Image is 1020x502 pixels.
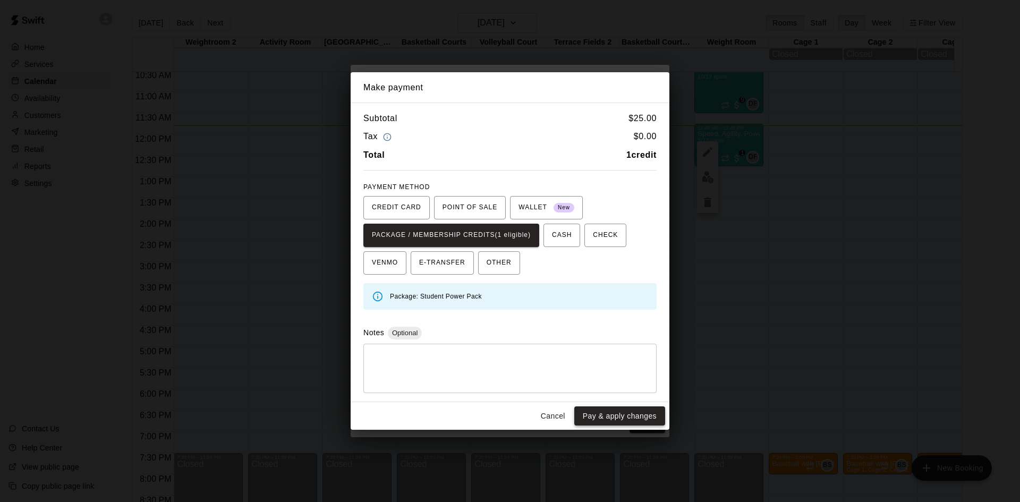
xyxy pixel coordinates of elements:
span: WALLET [518,199,574,216]
span: CREDIT CARD [372,199,421,216]
span: VENMO [372,254,398,271]
button: VENMO [363,251,406,275]
button: OTHER [478,251,520,275]
h6: Tax [363,130,394,144]
button: Cancel [536,406,570,426]
span: OTHER [487,254,512,271]
button: CASH [543,224,580,247]
b: Total [363,150,385,159]
button: PACKAGE / MEMBERSHIP CREDITS(1 eligible) [363,224,539,247]
button: CHECK [584,224,626,247]
h2: Make payment [351,72,669,103]
span: New [554,201,574,215]
b: 1 credit [626,150,657,159]
h6: $ 25.00 [628,112,657,125]
button: CREDIT CARD [363,196,430,219]
h6: $ 0.00 [634,130,657,144]
span: PACKAGE / MEMBERSHIP CREDITS (1 eligible) [372,227,531,244]
span: POINT OF SALE [443,199,497,216]
span: CASH [552,227,572,244]
span: Optional [388,329,422,337]
button: WALLET New [510,196,583,219]
span: CHECK [593,227,618,244]
button: POINT OF SALE [434,196,506,219]
span: Package: Student Power Pack [390,293,482,300]
span: E-TRANSFER [419,254,465,271]
button: Pay & apply changes [574,406,665,426]
label: Notes [363,328,384,337]
span: PAYMENT METHOD [363,183,430,191]
button: E-TRANSFER [411,251,474,275]
h6: Subtotal [363,112,397,125]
